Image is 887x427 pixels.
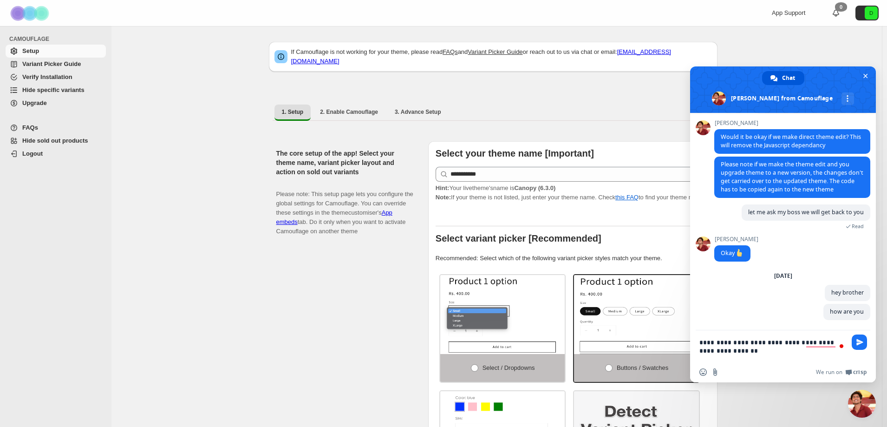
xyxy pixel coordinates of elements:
[22,86,85,93] span: Hide specific variants
[699,330,848,362] textarea: To enrich screen reader interactions, please activate Accessibility in Grammarly extension settings
[436,184,710,202] p: If your theme is not listed, just enter your theme name. Check to find your theme name.
[483,364,535,371] span: Select / Dropdowns
[861,71,870,81] span: Close chat
[436,194,451,201] strong: Note:
[853,368,867,376] span: Crisp
[436,184,450,191] strong: Hint:
[436,184,556,191] span: Your live theme's name is
[22,150,43,157] span: Logout
[276,149,413,177] h2: The core setup of the app! Select your theme name, variant picker layout and action on sold out v...
[831,289,864,296] span: hey brother
[721,160,863,193] span: Please note if we make the theme edit and you upgrade theme to a new version, the changes don't g...
[6,97,106,110] a: Upgrade
[774,273,792,279] div: [DATE]
[848,390,876,418] a: Close chat
[291,47,712,66] p: If Camouflage is not working for your theme, please read and or reach out to us via chat or email:
[6,84,106,97] a: Hide specific variants
[615,194,639,201] a: this FAQ
[6,58,106,71] a: Variant Picker Guide
[514,184,555,191] strong: Canopy (6.3.0)
[721,249,744,257] span: Okay
[436,233,601,243] b: Select variant picker [Recommended]
[852,223,864,230] span: Read
[617,364,668,371] span: Buttons / Swatches
[22,137,88,144] span: Hide sold out products
[7,0,54,26] img: Camouflage
[22,47,39,54] span: Setup
[831,8,841,18] a: 0
[869,10,873,16] text: D
[440,275,565,354] img: Select / Dropdowns
[22,99,47,106] span: Upgrade
[6,121,106,134] a: FAQs
[830,308,864,315] span: how are you
[699,368,707,376] span: Insert an emoji
[320,108,378,116] span: 2. Enable Camouflage
[782,71,795,85] span: Chat
[772,9,805,16] span: App Support
[816,368,867,376] a: We run onCrisp
[852,335,867,350] span: Send
[865,7,878,20] span: Avatar with initials D
[276,180,413,236] p: Please note: This setup page lets you configure the global settings for Camouflage. You can overr...
[6,147,106,160] a: Logout
[436,254,710,263] p: Recommended: Select which of the following variant picker styles match your theme.
[6,134,106,147] a: Hide sold out products
[395,108,441,116] span: 3. Advance Setup
[721,133,861,149] span: Would it be okay if we make direct theme edit? This will remove the Javascript dependancy
[6,45,106,58] a: Setup
[714,236,758,243] span: [PERSON_NAME]
[816,368,842,376] span: We run on
[6,71,106,84] a: Verify Installation
[9,35,107,43] span: CAMOUFLAGE
[436,148,594,158] b: Select your theme name [Important]
[443,48,458,55] a: FAQs
[711,368,719,376] span: Send a file
[762,71,804,85] a: Chat
[748,208,864,216] span: let me ask my boss we will get back to you
[22,124,38,131] span: FAQs
[22,73,72,80] span: Verify Installation
[714,120,870,126] span: [PERSON_NAME]
[855,6,879,20] button: Avatar with initials D
[282,108,304,116] span: 1. Setup
[574,275,699,354] img: Buttons / Swatches
[835,2,847,12] div: 0
[22,60,81,67] span: Variant Picker Guide
[468,48,522,55] a: Variant Picker Guide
